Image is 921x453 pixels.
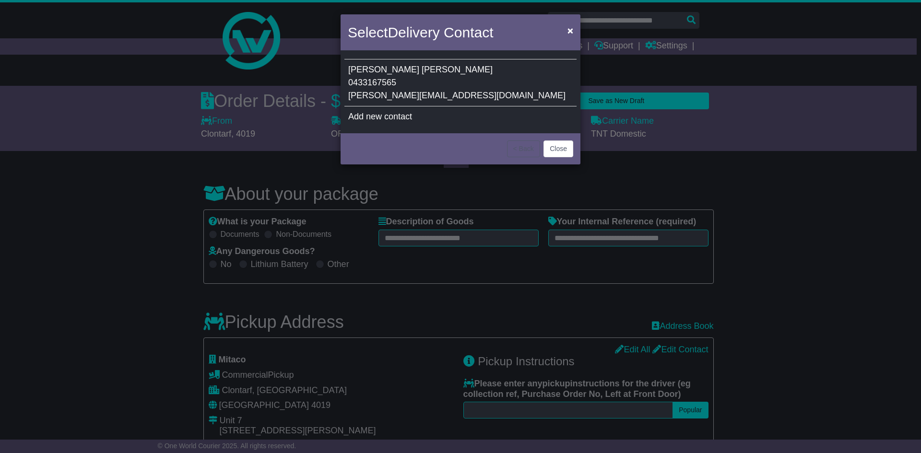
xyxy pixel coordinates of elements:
[348,22,493,43] h4: Select
[543,140,573,157] button: Close
[422,65,493,74] span: [PERSON_NAME]
[348,112,412,121] span: Add new contact
[348,65,419,74] span: [PERSON_NAME]
[348,78,396,87] span: 0433167565
[567,25,573,36] span: ×
[388,24,439,40] span: Delivery
[507,140,540,157] button: < Back
[444,24,493,40] span: Contact
[563,21,578,40] button: Close
[348,91,566,100] span: [PERSON_NAME][EMAIL_ADDRESS][DOMAIN_NAME]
